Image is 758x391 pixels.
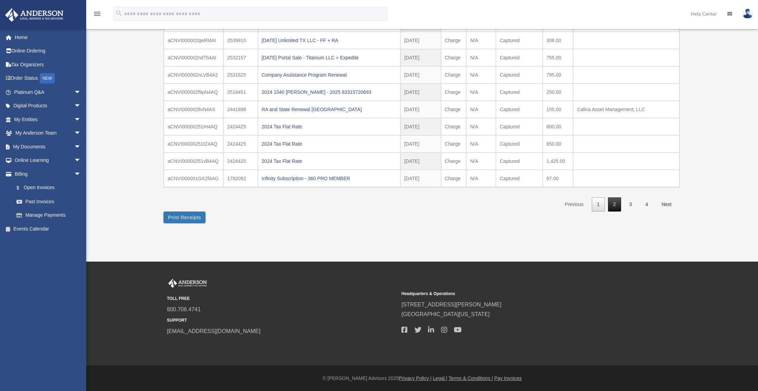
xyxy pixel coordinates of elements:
[10,195,88,208] a: Past Invoices
[400,49,441,66] td: [DATE]
[40,73,55,84] div: NEW
[223,32,258,49] td: 2539910
[400,153,441,170] td: [DATE]
[400,84,441,101] td: [DATE]
[5,140,91,154] a: My Documentsarrow_drop_down
[5,222,91,236] a: Events Calendar
[262,53,397,62] div: [DATE] Portal Sale - Titanium LLC + Expedite
[93,10,101,18] i: menu
[167,317,397,324] small: SUPPORT
[115,9,123,17] i: search
[400,101,441,118] td: [DATE]
[223,84,258,101] td: 2518451
[543,135,574,153] td: 650.00
[5,154,91,167] a: Online Learningarrow_drop_down
[543,49,574,66] td: 755.00
[164,32,223,49] td: aCNVI000002qwRl4AI
[466,66,496,84] td: N/A
[93,12,101,18] a: menu
[560,197,589,212] a: Previous
[223,118,258,135] td: 2424425
[441,135,467,153] td: Charge
[167,279,208,288] img: Anderson Advisors Platinum Portal
[5,58,91,71] a: Tax Organizers
[496,135,542,153] td: Captured
[262,70,397,80] div: Company Assistance Program Renewal
[496,32,542,49] td: Captured
[466,101,496,118] td: N/A
[441,84,467,101] td: Charge
[496,66,542,84] td: Captured
[466,135,496,153] td: N/A
[543,84,574,101] td: 250.00
[163,212,206,223] button: Print Receipts
[74,126,88,140] span: arrow_drop_down
[401,302,501,307] a: [STREET_ADDRESS][PERSON_NAME]
[441,170,467,187] td: Charge
[223,170,258,187] td: 1782092
[466,49,496,66] td: N/A
[262,156,397,166] div: 2024 Tax Flat Rate
[466,170,496,187] td: N/A
[433,375,447,381] a: Legal |
[74,99,88,113] span: arrow_drop_down
[624,197,637,212] a: 3
[223,135,258,153] td: 2424425
[543,66,574,84] td: 795.00
[441,153,467,170] td: Charge
[494,375,521,381] a: Pay Invoices
[496,153,542,170] td: Captured
[449,375,493,381] a: Terms & Conditions |
[5,30,91,44] a: Home
[441,66,467,84] td: Charge
[466,84,496,101] td: N/A
[74,113,88,127] span: arrow_drop_down
[543,170,574,187] td: 97.00
[164,66,223,84] td: aCNVI000002nLVB4A2
[441,49,467,66] td: Charge
[223,66,258,84] td: 2531625
[74,85,88,99] span: arrow_drop_down
[164,49,223,66] td: aCNVI000002ndTh4AI
[401,311,490,317] a: [GEOGRAPHIC_DATA][US_STATE]
[543,153,574,170] td: 1,425.00
[74,140,88,154] span: arrow_drop_down
[164,153,223,170] td: aCNVI00000251vB4AQ
[5,126,91,140] a: My Anderson Teamarrow_drop_down
[5,44,91,58] a: Online Ordering
[262,122,397,131] div: 2024 Tax Flat Rate
[262,139,397,149] div: 2024 Tax Flat Rate
[441,118,467,135] td: Charge
[496,118,542,135] td: Captured
[223,101,258,118] td: 2441898
[543,101,574,118] td: 155.00
[401,290,631,297] small: Headquarters & Operations
[742,9,753,19] img: User Pic
[592,197,605,212] a: 1
[5,167,91,181] a: Billingarrow_drop_down
[608,197,621,212] a: 2
[262,105,397,114] div: RA and State Renewal [GEOGRAPHIC_DATA]
[400,32,441,49] td: [DATE]
[400,118,441,135] td: [DATE]
[262,174,397,183] div: Infinity Subscription - 360 PRO MEMBER
[656,197,677,212] a: Next
[5,113,91,126] a: My Entitiesarrow_drop_down
[167,295,397,302] small: TOLL FREE
[466,32,496,49] td: N/A
[10,181,91,195] a: $Open Invoices
[400,135,441,153] td: [DATE]
[164,135,223,153] td: aCNVI00000251tZ4AQ
[496,84,542,101] td: Captured
[5,99,91,113] a: Digital Productsarrow_drop_down
[164,170,223,187] td: aCNVI000001GX2f4AG
[167,306,201,312] a: 800.706.4741
[441,32,467,49] td: Charge
[466,118,496,135] td: N/A
[3,8,66,22] img: Anderson Advisors Platinum Portal
[441,101,467,118] td: Charge
[223,153,258,170] td: 2424425
[86,374,758,383] div: © [PERSON_NAME] Advisors 2025
[5,85,91,99] a: Platinum Q&Aarrow_drop_down
[164,101,223,118] td: aCNVI000002IlvN4AS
